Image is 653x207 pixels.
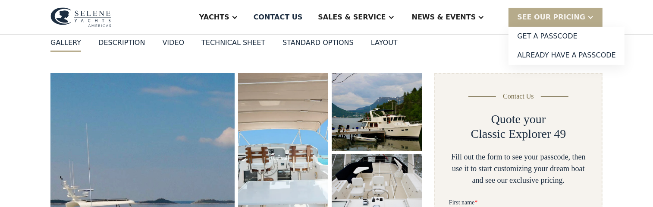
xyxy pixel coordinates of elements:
div: Technical sheet [201,38,265,48]
a: VIDEO [162,38,184,52]
a: layout [371,38,398,52]
div: SEE Our Pricing [509,8,603,26]
div: Fill out the form to see your passcode, then use it to start customizing your dream boat and see ... [449,151,588,186]
div: layout [371,38,398,48]
a: Already have a passcode [509,46,625,65]
div: DESCRIPTION [98,38,145,48]
a: DESCRIPTION [98,38,145,52]
a: GALLERY [50,38,81,52]
img: 50 foot motor yacht [332,73,422,151]
div: Contact US [254,12,303,22]
div: VIDEO [162,38,184,48]
div: Contact Us [503,91,534,102]
h2: Classic Explorer 49 [471,127,566,141]
div: Yachts [199,12,229,22]
div: News & EVENTS [412,12,476,22]
a: Get a PASSCODE [509,27,625,46]
img: logo [50,7,111,27]
nav: SEE Our Pricing [509,27,625,65]
a: open lightbox [332,73,422,151]
div: standard options [283,38,354,48]
div: SEE Our Pricing [517,12,585,22]
a: Technical sheet [201,38,265,52]
div: GALLERY [50,38,81,48]
h2: Quote your [491,112,546,127]
div: Sales & Service [318,12,386,22]
a: standard options [283,38,354,52]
